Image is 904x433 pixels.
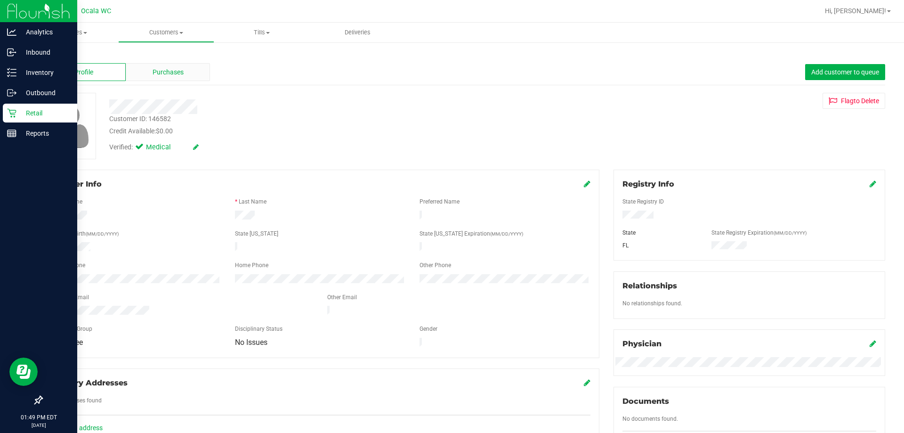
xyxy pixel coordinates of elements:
div: Customer ID: 146582 [109,114,171,124]
label: No relationships found. [622,299,682,308]
label: Disciplinary Status [235,325,282,333]
div: Verified: [109,142,199,153]
span: Delivery Addresses [50,378,128,387]
p: Reports [16,128,73,139]
label: State Registry ID [622,197,664,206]
span: (MM/DD/YYYY) [86,231,119,237]
label: Date of Birth [54,229,119,238]
div: FL [615,241,705,250]
p: Analytics [16,26,73,38]
div: Credit Available: [109,126,524,136]
a: Deliveries [310,23,405,42]
inline-svg: Reports [7,129,16,138]
span: Tills [215,28,309,37]
p: Outbound [16,87,73,98]
p: Inventory [16,67,73,78]
p: [DATE] [4,422,73,429]
span: Deliveries [332,28,383,37]
span: (MM/DD/YYYY) [490,231,523,237]
button: Flagto Delete [823,93,885,109]
span: $0.00 [156,127,173,135]
inline-svg: Analytics [7,27,16,37]
label: State [US_STATE] [235,229,278,238]
span: Purchases [153,67,184,77]
span: No documents found. [622,416,678,422]
span: No Issues [235,338,267,347]
div: State [615,229,705,237]
inline-svg: Outbound [7,88,16,98]
label: State Registry Expiration [711,229,807,237]
label: Preferred Name [420,197,460,206]
span: Customers [119,28,213,37]
a: Customers [118,23,214,42]
label: Last Name [239,197,266,206]
p: Retail [16,107,73,119]
label: State [US_STATE] Expiration [420,229,523,238]
inline-svg: Inventory [7,68,16,77]
p: 01:49 PM EDT [4,413,73,422]
span: Profile [74,67,93,77]
span: Relationships [622,281,677,290]
label: Other Phone [420,261,451,270]
span: Ocala WC [81,7,111,15]
iframe: Resource center [9,358,38,386]
span: (MM/DD/YYYY) [774,230,807,236]
label: Other Email [327,293,357,302]
label: Home Phone [235,261,268,270]
inline-svg: Inbound [7,48,16,57]
a: Tills [214,23,310,42]
span: Documents [622,397,669,406]
span: Registry Info [622,180,674,188]
span: Hi, [PERSON_NAME]! [825,7,886,15]
label: Gender [420,325,437,333]
p: Inbound [16,47,73,58]
span: Physician [622,339,662,348]
span: Medical [146,142,184,153]
span: Add customer to queue [811,68,879,76]
button: Add customer to queue [805,64,885,80]
inline-svg: Retail [7,108,16,118]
